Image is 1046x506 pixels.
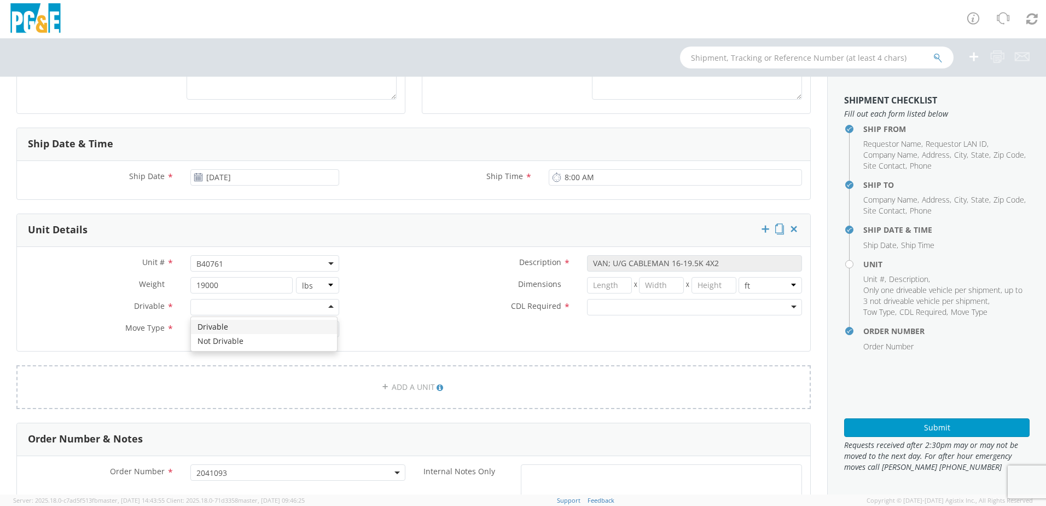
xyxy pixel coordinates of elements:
span: Zip Code [993,194,1024,205]
span: X [632,277,640,294]
span: State [971,194,989,205]
span: City [954,150,967,160]
span: CDL Required [511,301,561,311]
span: Dimensions [518,279,561,289]
li: , [954,194,968,205]
li: , [922,194,951,205]
button: Submit [844,418,1030,437]
li: , [863,150,919,160]
span: master, [DATE] 09:46:25 [238,496,305,504]
span: Company Name [863,194,917,205]
span: B40761 [196,258,333,269]
span: Internal Notes Only [423,466,495,476]
span: Ship Time [486,171,523,181]
h4: Order Number [863,327,1030,335]
span: B40761 [190,255,339,272]
h4: Unit [863,260,1030,268]
span: Requests received after 2:30pm may or may not be moved to the next day. For after hour emergency ... [844,440,1030,473]
a: Feedback [588,496,614,504]
li: , [922,150,951,160]
input: Width [639,277,684,294]
span: Requestor Name [863,139,921,149]
li: , [863,240,898,251]
span: Ship Date [129,171,165,181]
span: Requestor LAN ID [926,139,987,149]
li: , [899,307,948,318]
span: Server: 2025.18.0-c7ad5f513fb [13,496,165,504]
li: , [971,150,991,160]
li: , [926,139,989,150]
span: 2041093 [196,468,399,478]
span: Phone [910,160,932,171]
span: Move Type [125,323,165,333]
span: Weight [139,279,165,289]
span: City [954,194,967,205]
span: State [971,150,989,160]
span: Order Number [863,341,914,352]
h3: Unit Details [28,225,88,235]
li: , [863,139,923,150]
li: , [863,307,897,318]
span: Fill out each form listed below [844,108,1030,119]
input: Height [691,277,736,294]
li: , [954,150,968,160]
strong: Shipment Checklist [844,94,937,106]
li: , [993,150,1026,160]
input: Shipment, Tracking or Reference Number (at least 4 chars) [680,47,954,68]
img: pge-logo-06675f144f4cfa6a6814.png [8,3,63,36]
span: Address [922,194,950,205]
span: Client: 2025.18.0-71d3358 [166,496,305,504]
a: Support [557,496,580,504]
span: Copyright © [DATE]-[DATE] Agistix Inc., All Rights Reserved [867,496,1033,505]
span: Ship Time [901,240,934,250]
li: , [863,285,1027,307]
span: Only one driveable vehicle per shipment, up to 3 not driveable vehicle per shipment [863,285,1022,306]
span: Unit # [863,274,885,284]
h3: Order Number & Notes [28,434,143,445]
a: ADD A UNIT [16,365,811,409]
h3: Ship Date & Time [28,139,113,150]
span: 2041093 [190,464,405,481]
span: Description [519,257,561,267]
span: Site Contact [863,160,905,171]
span: CDL Required [899,307,946,317]
span: Description [889,274,928,284]
li: , [863,160,907,171]
h4: Ship From [863,125,1030,133]
li: , [863,194,919,205]
span: master, [DATE] 14:43:55 [98,496,165,504]
div: Drivable [191,320,337,334]
span: Move Type [951,307,987,317]
span: X [684,277,691,294]
div: Not Drivable [191,334,337,348]
span: Address [922,150,950,160]
h4: Ship To [863,181,1030,189]
h4: Ship Date & Time [863,226,1030,234]
li: , [889,274,930,285]
li: , [863,205,907,216]
span: Site Contact [863,205,905,216]
span: Unit # [142,257,165,267]
span: Zip Code [993,150,1024,160]
span: Ship Date [863,240,897,250]
span: Tow Type [863,307,895,317]
li: , [863,274,886,285]
span: Company Name [863,150,917,160]
li: , [971,194,991,205]
span: Phone [910,205,932,216]
input: Length [587,277,632,294]
li: , [993,194,1026,205]
span: Order Number [110,466,165,476]
span: Drivable [134,301,165,311]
